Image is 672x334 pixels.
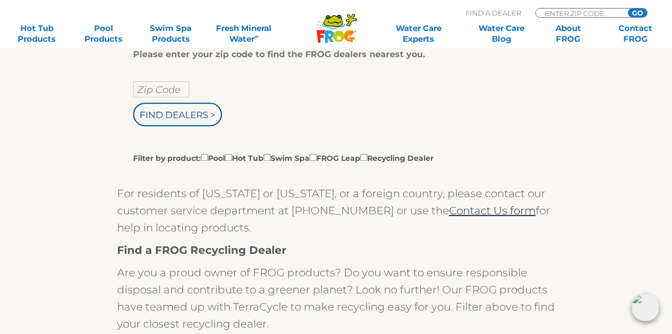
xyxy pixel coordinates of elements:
input: GO [628,9,647,17]
div: Please enter your zip code to find the FROG dealers nearest you. [133,49,531,60]
a: PoolProducts [78,23,129,44]
p: Find A Dealer [466,8,521,18]
input: Filter by product:PoolHot TubSwim SpaFROG LeapRecycling Dealer [201,154,208,161]
input: Filter by product:PoolHot TubSwim SpaFROG LeapRecycling Dealer [310,154,316,161]
p: For residents of [US_STATE] or [US_STATE], or a foreign country, please contact our customer serv... [117,185,555,236]
a: Swim SpaProducts [144,23,196,44]
input: Zip Code Form [544,9,616,18]
input: Filter by product:PoolHot TubSwim SpaFROG LeapRecycling Dealer [264,154,271,161]
a: Water CareExperts [376,23,460,44]
p: Are you a proud owner of FROG products? Do you want to ensure responsible disposal and contribute... [117,264,555,332]
strong: Find a FROG Recycling Dealer [117,244,287,257]
img: openIcon [631,293,659,321]
input: Find Dealers > [133,103,222,126]
input: Filter by product:PoolHot TubSwim SpaFROG LeapRecycling Dealer [360,154,367,161]
label: Filter by product: Pool Hot Tub Swim Spa FROG Leap Recycling Dealer [133,152,434,164]
a: Fresh MineralWater∞ [212,23,277,44]
sup: ∞ [254,33,259,40]
a: Contact Us form [449,204,536,217]
a: Hot TubProducts [11,23,63,44]
a: ContactFROG [609,23,661,44]
a: Water CareBlog [475,23,527,44]
input: Filter by product:PoolHot TubSwim SpaFROG LeapRecycling Dealer [225,154,232,161]
a: AboutFROG [542,23,594,44]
